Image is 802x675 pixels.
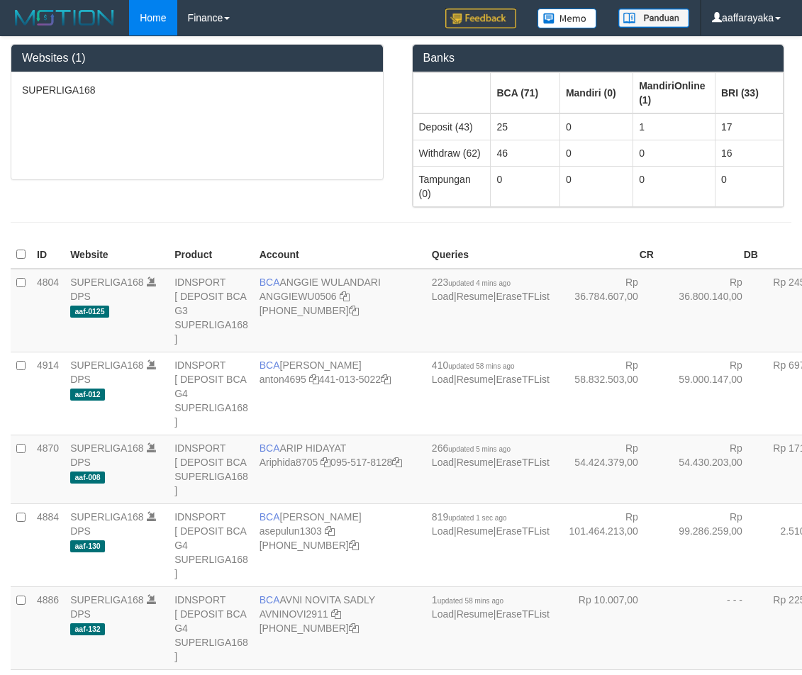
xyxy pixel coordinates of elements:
[254,241,426,269] th: Account
[432,442,550,468] span: | |
[432,594,503,606] span: 1
[11,7,118,28] img: MOTION_logo.png
[457,525,494,537] a: Resume
[423,52,774,65] h3: Banks
[254,435,426,503] td: ARIP HIDAYAT 095-517-8128
[715,140,783,166] td: 16
[70,511,144,523] a: SUPERLIGA168
[538,9,597,28] img: Button%20Memo.svg
[491,140,559,166] td: 46
[448,362,514,370] span: updated 58 mins ago
[555,586,659,669] td: Rp 10.007,00
[413,113,491,140] td: Deposit (43)
[260,291,337,302] a: ANGGIEWU0506
[659,269,764,352] td: Rp 36.800.140,00
[260,442,280,454] span: BCA
[559,113,633,140] td: 0
[448,514,506,522] span: updated 1 sec ago
[659,352,764,435] td: Rp 59.000.147,00
[260,359,280,371] span: BCA
[254,586,426,669] td: AVNI NOVITA SADLY [PHONE_NUMBER]
[70,472,105,484] span: aaf-008
[65,269,169,352] td: DPS
[555,503,659,586] td: Rp 101.464.213,00
[381,374,391,385] a: Copy 4410135022 to clipboard
[331,608,341,620] a: Copy AVNINOVI2911 to clipboard
[349,305,359,316] a: Copy 4062213373 to clipboard
[260,594,280,606] span: BCA
[715,72,783,113] th: Group: activate to sort column ascending
[22,52,372,65] h3: Websites (1)
[496,291,549,302] a: EraseTFList
[413,140,491,166] td: Withdraw (62)
[309,374,319,385] a: Copy anton4695 to clipboard
[169,352,254,435] td: IDNSPORT [ DEPOSIT BCA G4 SUPERLIGA168 ]
[496,374,549,385] a: EraseTFList
[260,608,328,620] a: AVNINOVI2911
[31,586,65,669] td: 4886
[633,140,715,166] td: 0
[559,140,633,166] td: 0
[254,269,426,352] td: ANGGIE WULANDARI [PHONE_NUMBER]
[169,269,254,352] td: IDNSPORT [ DEPOSIT BCA G3 SUPERLIGA168 ]
[392,457,402,468] a: Copy 0955178128 to clipboard
[432,525,454,537] a: Load
[65,586,169,669] td: DPS
[426,241,555,269] th: Queries
[432,277,550,302] span: | |
[349,540,359,551] a: Copy 4062281875 to clipboard
[496,525,549,537] a: EraseTFList
[555,435,659,503] td: Rp 54.424.379,00
[491,113,559,140] td: 25
[31,352,65,435] td: 4914
[70,442,144,454] a: SUPERLIGA168
[445,9,516,28] img: Feedback.jpg
[559,166,633,206] td: 0
[31,269,65,352] td: 4804
[659,435,764,503] td: Rp 54.430.203,00
[496,457,549,468] a: EraseTFList
[413,72,491,113] th: Group: activate to sort column ascending
[254,503,426,586] td: [PERSON_NAME] [PHONE_NUMBER]
[618,9,689,28] img: panduan.png
[70,277,144,288] a: SUPERLIGA168
[457,608,494,620] a: Resume
[659,241,764,269] th: DB
[432,359,550,385] span: | |
[260,457,318,468] a: Ariphida8705
[65,435,169,503] td: DPS
[70,306,109,318] span: aaf-0125
[448,279,511,287] span: updated 4 mins ago
[22,83,372,97] p: SUPERLIGA168
[31,241,65,269] th: ID
[321,457,330,468] a: Copy Ariphida8705 to clipboard
[448,445,511,453] span: updated 5 mins ago
[715,113,783,140] td: 17
[496,608,549,620] a: EraseTFList
[349,623,359,634] a: Copy 4062280135 to clipboard
[432,374,454,385] a: Load
[254,352,426,435] td: [PERSON_NAME] 441-013-5022
[65,241,169,269] th: Website
[70,594,144,606] a: SUPERLIGA168
[70,540,105,552] span: aaf-130
[260,525,322,537] a: asepulun1303
[31,435,65,503] td: 4870
[715,166,783,206] td: 0
[65,352,169,435] td: DPS
[413,166,491,206] td: Tampungan (0)
[659,586,764,669] td: - - -
[169,586,254,669] td: IDNSPORT [ DEPOSIT BCA G4 SUPERLIGA168 ]
[555,269,659,352] td: Rp 36.784.607,00
[633,113,715,140] td: 1
[432,457,454,468] a: Load
[432,359,515,371] span: 410
[457,374,494,385] a: Resume
[559,72,633,113] th: Group: activate to sort column ascending
[169,241,254,269] th: Product
[432,511,507,523] span: 819
[633,166,715,206] td: 0
[65,503,169,586] td: DPS
[340,291,350,302] a: Copy ANGGIEWU0506 to clipboard
[438,597,503,605] span: updated 58 mins ago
